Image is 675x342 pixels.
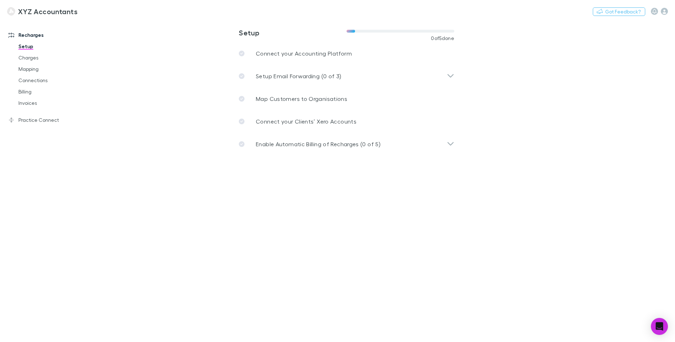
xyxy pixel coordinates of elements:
a: Billing [11,86,90,97]
div: Open Intercom Messenger [651,318,668,335]
button: Got Feedback? [593,7,645,16]
p: Map Customers to Organisations [256,95,347,103]
a: Connect your Accounting Platform [233,42,460,65]
a: Connect your Clients’ Xero Accounts [233,110,460,133]
a: Practice Connect [1,114,90,126]
a: Connections [11,75,90,86]
h3: Setup [239,28,347,37]
p: Connect your Clients’ Xero Accounts [256,117,356,126]
a: Setup [11,41,90,52]
a: Map Customers to Organisations [233,87,460,110]
a: Mapping [11,63,90,75]
p: Enable Automatic Billing of Recharges (0 of 5) [256,140,381,148]
a: Invoices [11,97,90,109]
a: XYZ Accountants [3,3,82,20]
span: 0 of 5 done [431,35,454,41]
div: Enable Automatic Billing of Recharges (0 of 5) [233,133,460,155]
h3: XYZ Accountants [18,7,78,16]
img: XYZ Accountants's Logo [7,7,15,16]
p: Setup Email Forwarding (0 of 3) [256,72,341,80]
div: Setup Email Forwarding (0 of 3) [233,65,460,87]
a: Recharges [1,29,90,41]
p: Connect your Accounting Platform [256,49,352,58]
a: Charges [11,52,90,63]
